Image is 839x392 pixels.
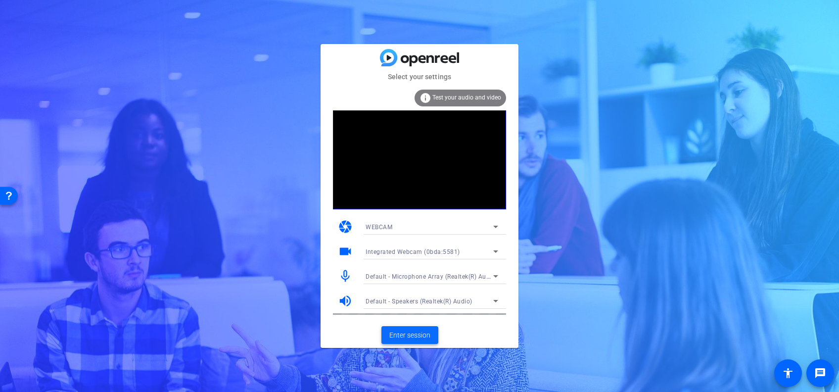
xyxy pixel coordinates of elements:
[380,49,459,66] img: blue-gradient.svg
[366,298,472,305] span: Default - Speakers (Realtek(R) Audio)
[338,244,353,259] mat-icon: videocam
[338,294,353,308] mat-icon: volume_up
[366,224,392,231] span: WEBCAM
[419,92,431,104] mat-icon: info
[432,94,501,101] span: Test your audio and video
[321,71,518,82] mat-card-subtitle: Select your settings
[366,272,498,280] span: Default - Microphone Array (Realtek(R) Audio)
[814,367,826,379] mat-icon: message
[782,367,794,379] mat-icon: accessibility
[381,326,438,344] button: Enter session
[338,219,353,234] mat-icon: camera
[338,269,353,284] mat-icon: mic_none
[389,330,430,341] span: Enter session
[366,248,460,255] span: Integrated Webcam (0bda:5581)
